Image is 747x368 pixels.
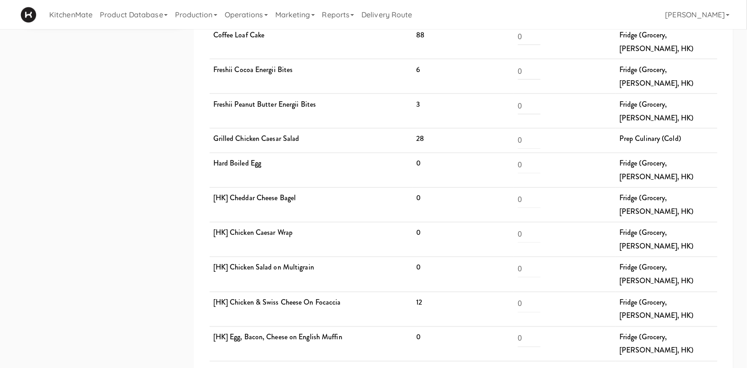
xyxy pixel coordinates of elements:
input: 0 [518,157,541,174]
td: [HK] Chicken Salad on Multigrain [210,257,413,292]
input: 0 [518,132,541,149]
td: [HK] Egg, Bacon, Cheese on English Muffin [210,327,413,361]
td: 88 [412,25,514,59]
td: Fridge (Grocery, [PERSON_NAME], HK) [616,94,717,129]
td: 0 [412,327,514,361]
td: 0 [412,223,514,257]
td: Fridge (Grocery, [PERSON_NAME], HK) [616,327,717,361]
input: 0 [518,261,541,278]
td: 0 [412,188,514,223]
td: Fridge (Grocery, [PERSON_NAME], HK) [616,153,717,188]
td: Prep Culinary (Cold) [616,129,717,153]
input: 0 [518,192,541,208]
td: 0 [412,257,514,292]
td: Fridge (Grocery, [PERSON_NAME], HK) [616,188,717,223]
td: 6 [412,59,514,94]
td: Hard Boiled Egg [210,153,413,188]
td: Fridge (Grocery, [PERSON_NAME], HK) [616,257,717,292]
td: [HK] Cheddar Cheese Bagel [210,188,413,223]
img: Micromart [21,7,36,23]
td: 12 [412,292,514,327]
td: [HK] Chicken Caesar Wrap [210,223,413,257]
td: Grilled Chicken Caesar Salad [210,129,413,153]
td: Freshii Cocoa Energii Bites [210,59,413,94]
input: 0 [518,226,541,243]
td: Fridge (Grocery, [PERSON_NAME], HK) [616,25,717,59]
td: 0 [412,153,514,188]
td: 28 [412,129,514,153]
td: Freshii Peanut Butter Energii Bites [210,94,413,129]
td: 3 [412,94,514,129]
input: 0 [518,296,541,313]
input: 0 [518,63,541,80]
input: 0 [518,28,541,45]
td: Fridge (Grocery, [PERSON_NAME], HK) [616,59,717,94]
td: Fridge (Grocery, [PERSON_NAME], HK) [616,223,717,257]
td: [HK] Chicken & Swiss Cheese On Focaccia [210,292,413,327]
td: Coffee Loaf Cake [210,25,413,59]
input: 0 [518,331,541,347]
input: 0 [518,98,541,114]
td: Fridge (Grocery, [PERSON_NAME], HK) [616,292,717,327]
